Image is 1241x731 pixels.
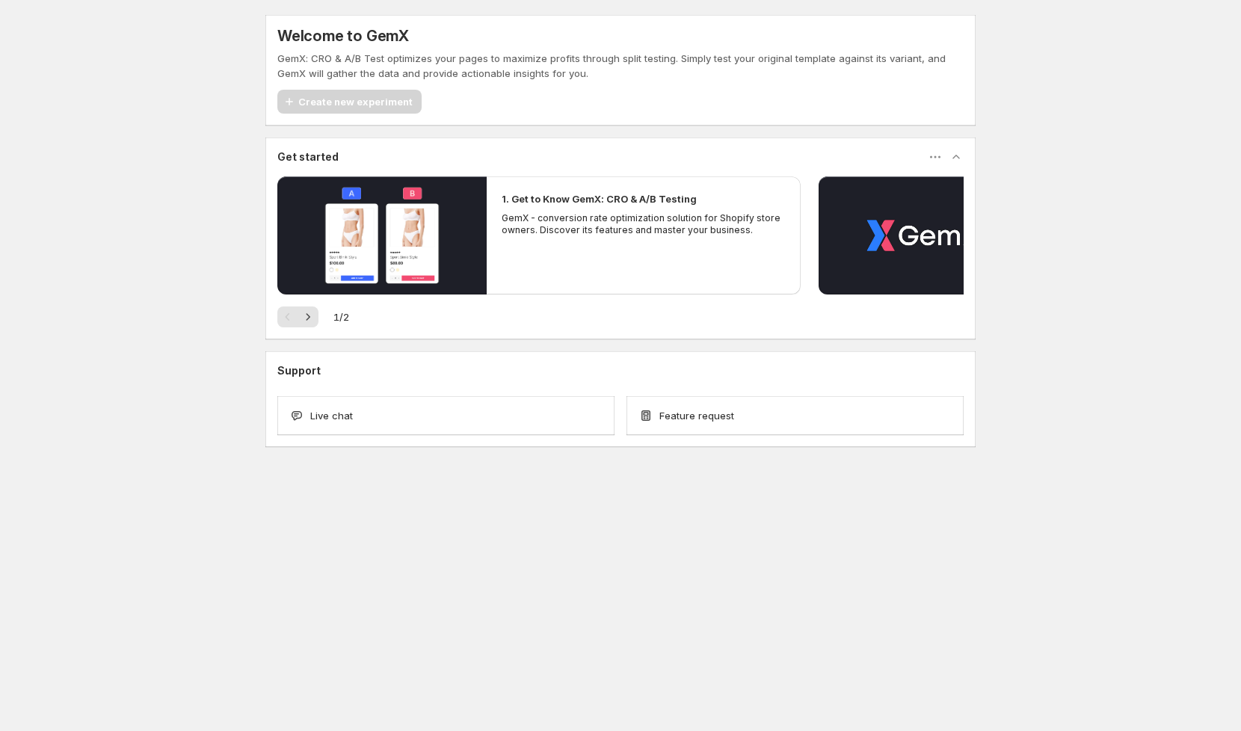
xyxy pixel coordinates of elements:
[333,309,349,324] span: 1 / 2
[502,212,786,236] p: GemX - conversion rate optimization solution for Shopify store owners. Discover its features and ...
[310,408,353,423] span: Live chat
[277,149,339,164] h3: Get started
[502,191,697,206] h2: 1. Get to Know GemX: CRO & A/B Testing
[277,51,964,81] p: GemX: CRO & A/B Test optimizes your pages to maximize profits through split testing. Simply test ...
[659,408,734,423] span: Feature request
[277,27,409,45] h5: Welcome to GemX
[277,363,321,378] h3: Support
